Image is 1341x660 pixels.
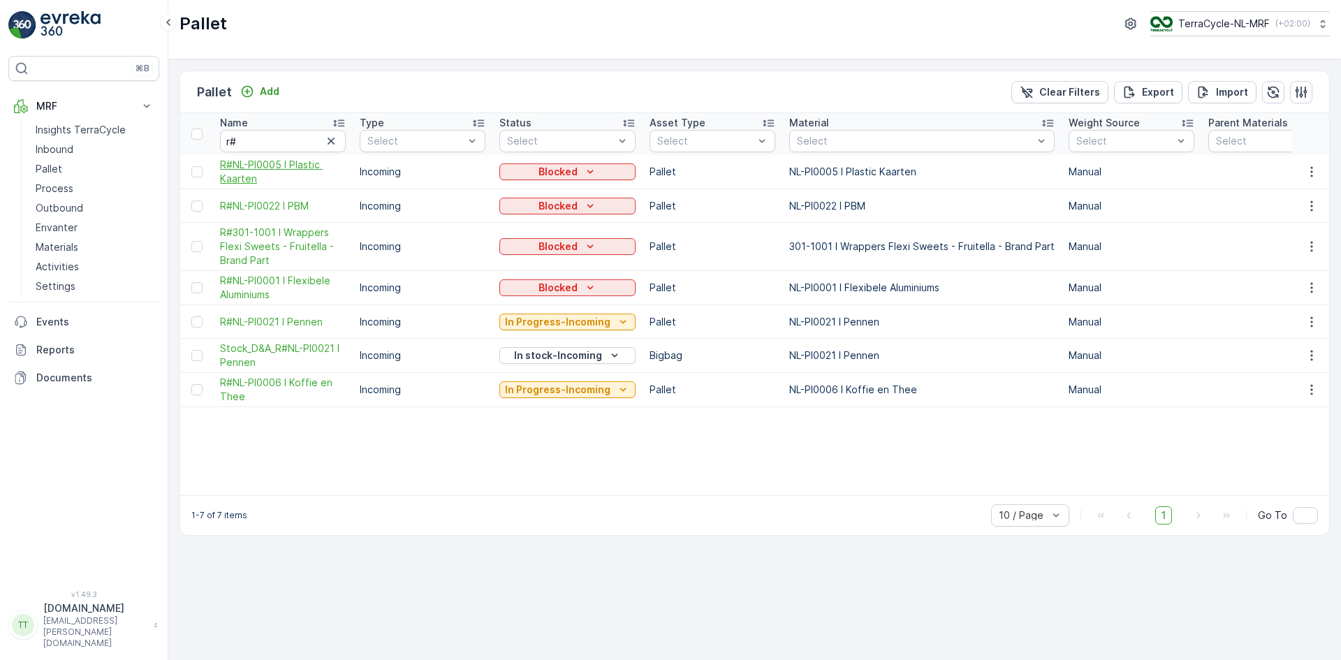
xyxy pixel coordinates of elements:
td: NL-PI0006 I Koffie en Thee [782,373,1062,407]
p: Pallet [197,82,232,102]
p: Import [1216,85,1248,99]
p: Reports [36,343,154,357]
span: R#NL-PI0005 I Plastic Kaarten [220,158,346,186]
button: Blocked [499,163,636,180]
td: Incoming [353,223,492,271]
p: Select [1216,134,1312,148]
button: Export [1114,81,1182,103]
td: Manual [1062,373,1201,407]
p: ( +02:00 ) [1275,18,1310,29]
button: Clear Filters [1011,81,1108,103]
p: Material [789,116,829,130]
td: Bigbag [643,339,782,373]
p: Outbound [36,201,83,215]
td: Pallet [643,223,782,271]
p: Weight Source [1069,116,1140,130]
a: Envanter [30,218,159,237]
span: Go To [1258,508,1287,522]
td: Incoming [353,189,492,223]
p: Envanter [36,221,78,235]
p: Insights TerraCycle [36,123,126,137]
td: NL-PI0021 I Pennen [782,305,1062,339]
button: TerraCycle-NL-MRF(+02:00) [1150,11,1330,36]
p: [DOMAIN_NAME] [43,601,147,615]
button: Import [1188,81,1256,103]
p: In Progress-Incoming [505,315,610,329]
p: MRF [36,99,131,113]
td: Incoming [353,373,492,407]
p: In Progress-Incoming [505,383,610,397]
span: 1 [1155,506,1172,525]
p: Blocked [538,240,578,254]
p: Add [260,85,279,98]
a: Inbound [30,140,159,159]
p: Export [1142,85,1174,99]
button: Blocked [499,238,636,255]
button: TT[DOMAIN_NAME][EMAIL_ADDRESS][PERSON_NAME][DOMAIN_NAME] [8,601,159,649]
td: NL-PI0005 I Plastic Kaarten [782,155,1062,189]
a: Documents [8,364,159,392]
p: Inbound [36,142,73,156]
p: ⌘B [135,63,149,74]
td: Pallet [643,373,782,407]
td: Incoming [353,339,492,373]
div: Toggle Row Selected [191,241,203,252]
a: Pallet [30,159,159,179]
p: Documents [36,371,154,385]
td: Manual [1062,339,1201,373]
a: Reports [8,336,159,364]
div: Toggle Row Selected [191,282,203,293]
span: Stock_D&A_R#NL-PI0021 I Pennen [220,342,346,369]
p: 1-7 of 7 items [191,510,247,521]
p: Materials [36,240,78,254]
td: Incoming [353,155,492,189]
a: Materials [30,237,159,257]
a: R#NL-PI0022 I PBM [220,199,346,213]
a: Activities [30,257,159,277]
p: Pallet [36,162,62,176]
a: Events [8,308,159,336]
button: In stock-Incoming [499,347,636,364]
p: Select [1076,134,1173,148]
button: MRF [8,92,159,120]
a: R#NL-PI0021 I Pennen [220,315,346,329]
p: Parent Materials [1208,116,1288,130]
td: Pallet [643,271,782,305]
td: Manual [1062,305,1201,339]
td: Manual [1062,223,1201,271]
p: Name [220,116,248,130]
span: R#NL-PI0001 I Flexibele Aluminiums [220,274,346,302]
div: Toggle Row Selected [191,200,203,212]
div: Toggle Row Selected [191,384,203,395]
input: Search [220,130,346,152]
span: v 1.49.3 [8,590,159,599]
td: Manual [1062,189,1201,223]
a: Outbound [30,198,159,218]
td: Manual [1062,271,1201,305]
p: Type [360,116,384,130]
td: NL-PI0001 I Flexibele Aluminiums [782,271,1062,305]
td: NL-PI0021 I Pennen [782,339,1062,373]
p: Activities [36,260,79,274]
p: TerraCycle-NL-MRF [1178,17,1270,31]
td: Pallet [643,189,782,223]
p: Settings [36,279,75,293]
a: R#301-1001 I Wrappers Flexi Sweets - Fruitella - Brand Part [220,226,346,267]
p: Select [657,134,754,148]
img: TC_v739CUj.png [1150,16,1173,31]
td: Incoming [353,271,492,305]
td: 301-1001 I Wrappers Flexi Sweets - Fruitella - Brand Part [782,223,1062,271]
p: Select [507,134,614,148]
span: R#NL-PI0006 I Koffie en Thee [220,376,346,404]
td: Manual [1062,155,1201,189]
td: Pallet [643,155,782,189]
a: Insights TerraCycle [30,120,159,140]
div: Toggle Row Selected [191,316,203,328]
div: Toggle Row Selected [191,350,203,361]
p: Status [499,116,532,130]
p: [EMAIL_ADDRESS][PERSON_NAME][DOMAIN_NAME] [43,615,147,649]
td: NL-PI0022 I PBM [782,189,1062,223]
p: Select [797,134,1033,148]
